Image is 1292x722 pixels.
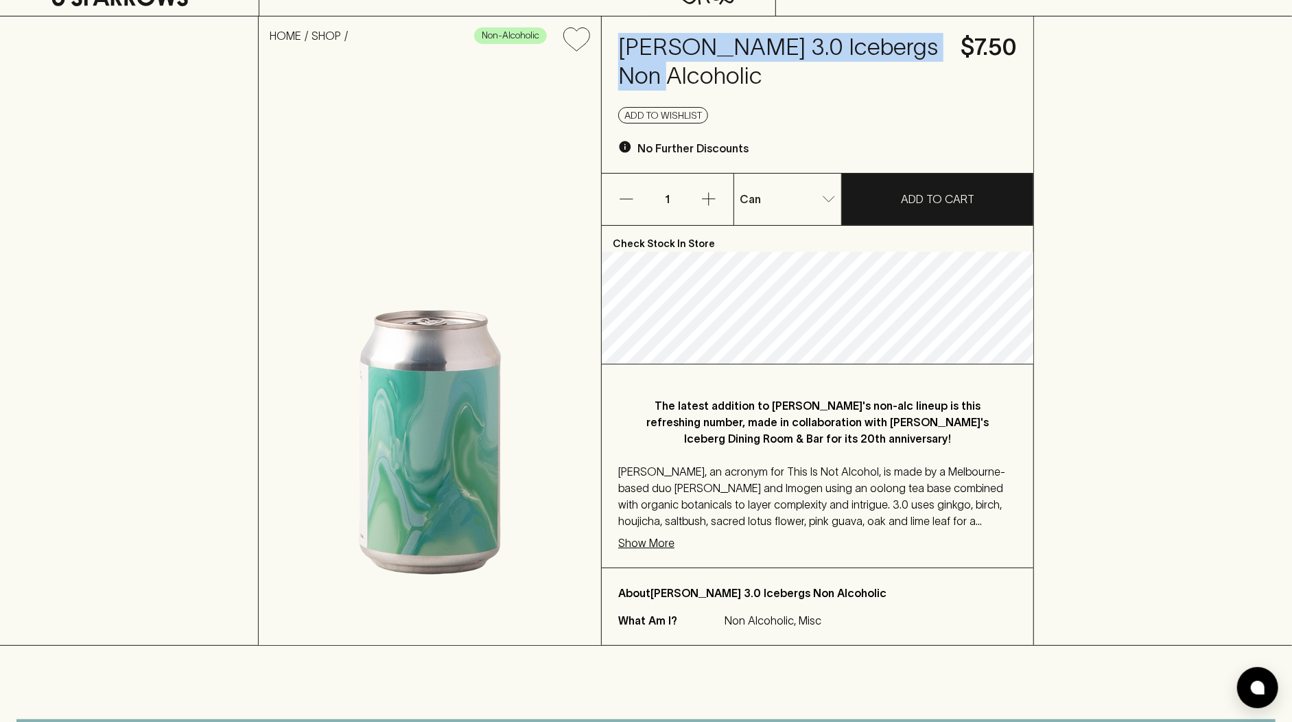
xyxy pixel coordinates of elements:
[618,612,721,629] p: What Am I?
[734,185,841,213] div: Can
[740,191,761,207] p: Can
[1251,681,1265,695] img: bubble-icon
[558,22,596,57] button: Add to wishlist
[618,535,674,551] p: Show More
[618,585,1017,601] p: About [PERSON_NAME] 3.0 Icebergs Non Alcoholic
[270,30,301,42] a: HOME
[725,612,821,629] p: Non Alcoholic, Misc
[901,191,974,207] p: ADD TO CART
[259,62,601,645] img: 33736.png
[637,140,749,156] p: No Further Discounts
[475,29,546,43] span: Non-Alcoholic
[651,174,684,225] p: 1
[312,30,341,42] a: SHOP
[618,465,1005,544] span: [PERSON_NAME], an acronym for This Is Not Alcohol, is made by a Melbourne-based duo [PERSON_NAME]...
[842,174,1033,225] button: ADD TO CART
[618,33,944,91] h4: [PERSON_NAME] 3.0 Icebergs Non Alcoholic
[961,33,1017,62] h4: $7.50
[602,226,1033,252] p: Check Stock In Store
[618,107,708,124] button: Add to wishlist
[646,397,989,447] p: The latest addition to [PERSON_NAME]'s non-alc lineup is this refreshing number, made in collabor...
